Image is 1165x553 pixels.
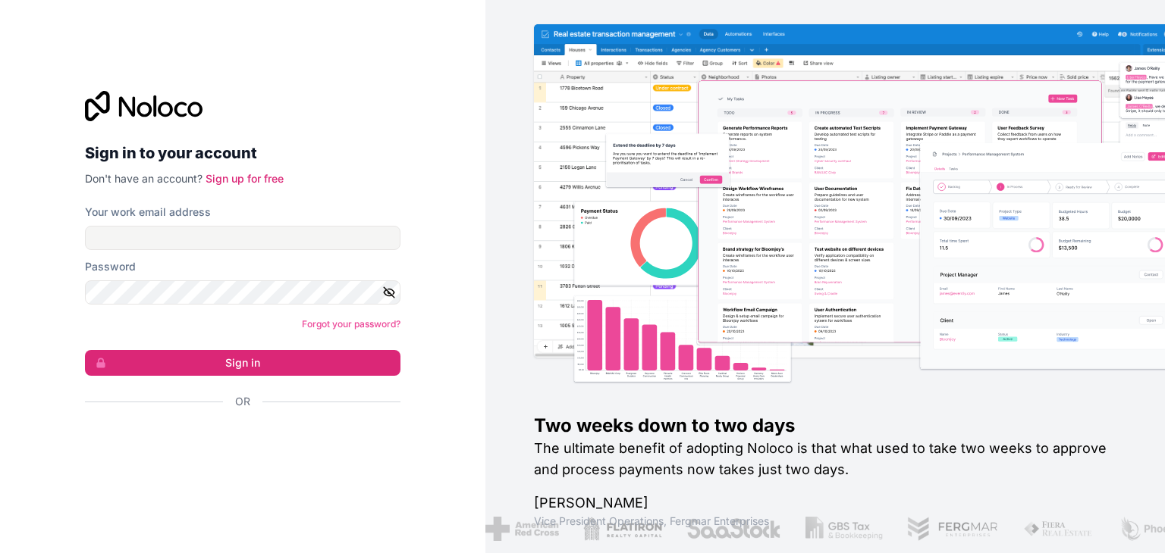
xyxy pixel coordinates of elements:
h1: Vice President Operations , Fergmar Enterprises [534,514,1116,529]
a: Sign up for free [206,172,284,185]
input: Email address [85,226,400,250]
a: Forgot your password? [302,318,400,330]
button: Sign in [85,350,400,376]
img: /assets/american-red-cross-BAupjrZR.png [485,517,559,541]
h1: Two weeks down to two days [534,414,1116,438]
span: Or [235,394,250,409]
h2: The ultimate benefit of adopting Noloco is that what used to take two weeks to approve and proces... [534,438,1116,480]
label: Password [85,259,136,274]
input: Password [85,280,400,305]
h2: Sign in to your account [85,139,400,167]
h1: [PERSON_NAME] [534,492,1116,514]
span: Don't have an account? [85,172,203,185]
label: Your work email address [85,205,211,220]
